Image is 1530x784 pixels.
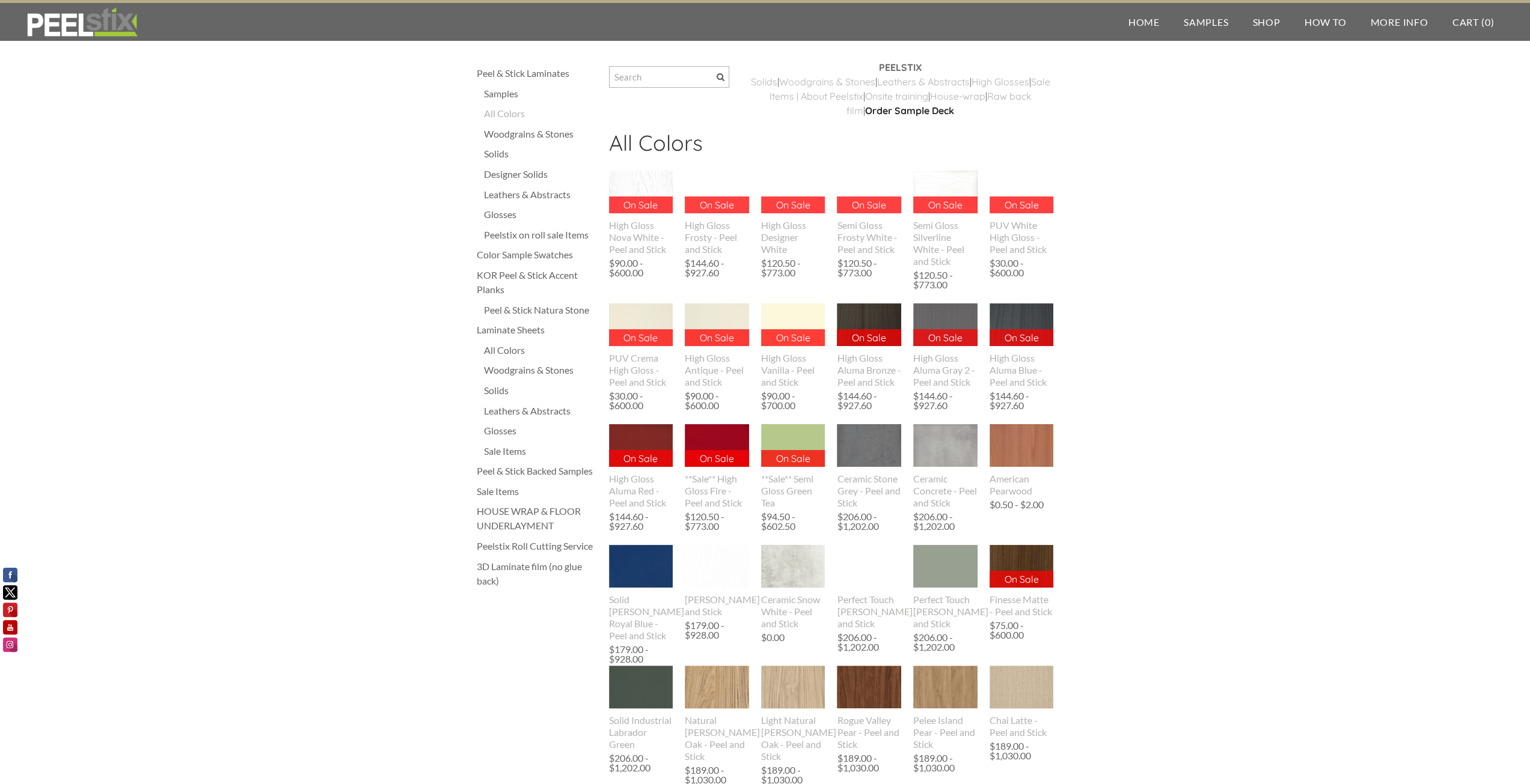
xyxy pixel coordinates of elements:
div: Solids [484,383,597,398]
a: Leathers & Abstracts [484,404,597,418]
a: Solids [484,147,597,161]
div: Solid Industrial Labrador Green [609,714,673,750]
a: Sale Items [477,484,597,499]
div: Peel & Stick Backed Samples [477,464,597,478]
div: $90.00 - $600.00 [609,258,673,278]
img: s832171791223022656_p551_i2_w2048.jpeg [913,171,978,213]
a: Samples [1172,3,1241,41]
a: On Sale High Gloss Aluma Gray 2 - Peel and Stick [913,303,978,387]
img: s832171791223022656_p493_i1_w250.jpeg [837,303,901,346]
img: s832171791223022656_p1001_i1_w2425.jpeg [761,529,825,604]
div: PUV Crema High Gloss - Peel and Stick [609,352,673,388]
p: On Sale [990,329,1054,346]
a: On Sale **Sale** High Gloss Fire - Peel and Stick [685,424,749,508]
div: $206.00 - $1,202.00 [837,633,898,652]
a: Woodgrains & Stone [779,76,871,88]
a: Ceramic Snow White - Peel and Stick [761,545,825,629]
div: High Gloss Aluma Gray 2 - Peel and Stick [913,352,978,388]
div: $90.00 - $700.00 [761,391,825,410]
p: On Sale [761,329,825,346]
a: Pelee Island Pear - Peel and Stick [913,666,978,750]
a: Leathers & Abstracts [484,187,597,202]
a: American Pearwood [990,424,1054,496]
div: $206.00 - $1,202.00 [609,753,670,773]
img: s832171791223022656_p1018_i2_w2048.jpeg [913,666,978,708]
div: Chai Latte - Peel and Stick [990,714,1054,738]
div: Ceramic Snow White - Peel and Stick [761,594,825,630]
div: **Sale** Semi Gloss Green Tea [761,473,825,509]
img: s832171791223022656_p1006_i1_w2048.jpeg [990,545,1054,588]
input: Search [609,66,729,88]
div: Pelee Island Pear - Peel and Stick [913,714,978,750]
div: $179.00 - $928.00 [685,621,746,640]
img: s832171791223022656_p977_i1_w2048.jpeg [685,171,749,213]
div: High Gloss Aluma Blue - Peel and Stick [990,352,1054,388]
div: $30.00 - $600.00 [609,391,673,410]
a: Woodgrains & Stones [484,127,597,141]
div: Semi Gloss Silverline White - Peel and Stick [913,219,978,267]
div: All Colors [484,106,597,121]
a: HOUSE WRAP & FLOOR UNDERLAYMENT [477,504,597,533]
a: High Glosses [972,76,1029,88]
a: [PERSON_NAME] and Stick [685,545,749,617]
div: Peelstix on roll sale Items [484,228,597,242]
div: Glosses [484,424,597,438]
div: High Gloss Frosty - Peel and Stick [685,219,749,255]
a: On Sale High Gloss Vanilla - Peel and Stick [761,303,825,387]
div: $0.00 [761,633,785,642]
p: On Sale [609,196,673,213]
img: s832171791223022656_p990_i2_w2453.png [837,406,901,485]
div: $75.00 - $600.00 [990,621,1054,640]
div: $206.00 - $1,202.00 [837,512,898,531]
img: s832171791223022656_p975_i1_w2048.jpeg [685,303,749,347]
div: Rogue Valley Pear - Peel and Stick [837,714,901,750]
img: s832171791223022656_p500_i1_w400.jpeg [685,424,749,467]
p: On Sale [990,196,1054,213]
div: $206.00 - $1,202.00 [913,512,975,531]
img: s832171791223022656_p959_i1_w2048.jpeg [609,171,673,213]
img: s832171791223022656_p979_i1_w2048.jpeg [761,303,825,346]
div: Natural [PERSON_NAME] Oak - Peel and Stick [685,714,749,762]
p: On Sale [761,450,825,467]
a: Ceramic Concrete - Peel and Stick [913,424,978,508]
img: s832171791223022656_p897_i3_w500.jpeg [761,414,825,478]
a: Color Sample Swatches [477,248,597,262]
a: ​Solids [751,76,777,88]
a: On Sale PUV White High Gloss - Peel and Stick [990,171,1054,255]
img: s832171791223022656_p706_i1_w390.jpeg [609,303,673,347]
a: Perfect Touch [PERSON_NAME] and Stick [837,545,901,629]
a: On Sale High Gloss Antique - Peel and Stick [685,303,749,387]
img: s832171791223022656_p996_i1_w2048.jpeg [609,545,673,588]
p: On Sale [685,450,749,467]
div: High Gloss Antique - Peel and Stick [685,352,749,388]
a: On Sale High Gloss Frosty - Peel and Stick [685,171,749,255]
div: Peel & Stick Natura Stone [484,303,597,317]
a: Laminate Sheets [477,323,597,337]
a: s [965,76,970,88]
div: High Gloss Designer White [761,219,825,255]
a: Ceramic Stone Grey - Peel and Stick [837,424,901,508]
img: s832171791223022656_p492_i1_w250.jpeg [990,303,1054,346]
img: s832171791223022656_p1017_i1_w2048.jpeg [837,666,901,708]
div: American Pearwood [990,473,1054,497]
a: Peelstix Roll Cutting Service [477,539,597,553]
div: Sale Items [484,444,597,458]
div: $120.50 - $773.00 [837,258,901,278]
div: KOR Peel & Stick Accent Planks [477,268,597,297]
div: [PERSON_NAME] and Stick [685,594,749,618]
a: Light Natural [PERSON_NAME] Oak - Peel and Stick [761,666,825,762]
img: s832171791223022656_p548_i1_w400.jpeg [837,171,901,213]
div: $144.60 - $927.60 [913,391,978,410]
a: House-wrap [930,90,985,102]
div: $189.00 - $1,030.00 [913,753,975,773]
p: On Sale [837,329,901,346]
p: On Sale [609,450,673,467]
div: PUV White High Gloss - Peel and Stick [990,219,1054,255]
a: Designer Solids [484,167,597,181]
a: Peel & Stick Laminates [477,66,597,81]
